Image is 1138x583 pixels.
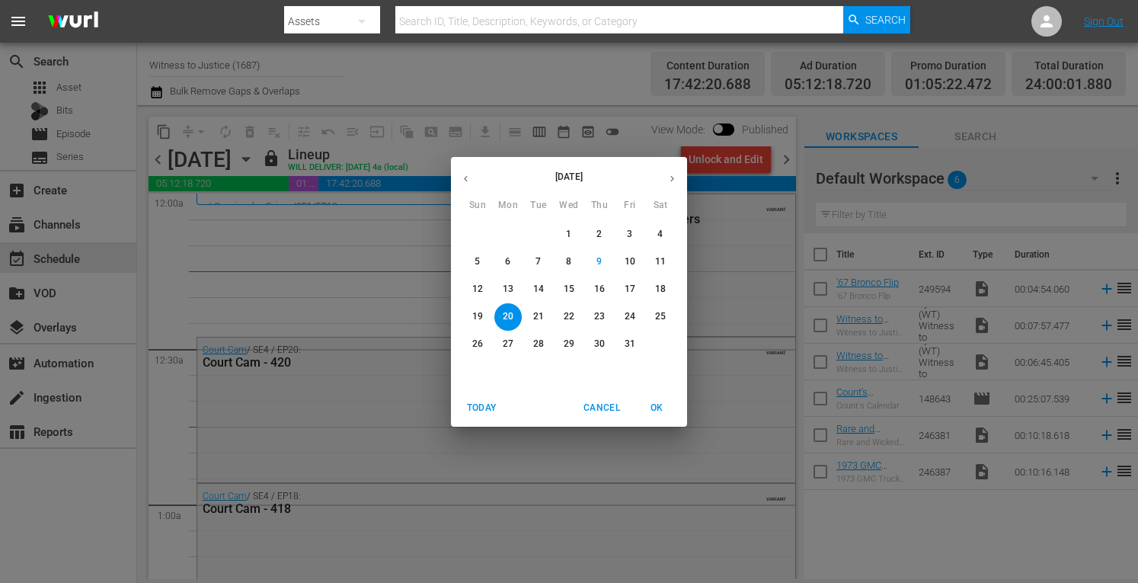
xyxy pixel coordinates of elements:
[494,248,522,276] button: 6
[464,303,491,331] button: 19
[503,310,513,323] p: 20
[464,198,491,213] span: Sun
[525,248,552,276] button: 7
[583,400,620,416] span: Cancel
[533,310,544,323] p: 21
[555,331,583,358] button: 29
[865,6,906,34] span: Search
[594,310,605,323] p: 23
[577,396,626,421] button: Cancel
[494,276,522,303] button: 13
[586,248,613,276] button: 9
[647,198,674,213] span: Sat
[494,331,522,358] button: 27
[625,255,635,268] p: 10
[647,221,674,248] button: 4
[566,228,571,241] p: 1
[616,331,644,358] button: 31
[533,283,544,296] p: 14
[647,276,674,303] button: 18
[9,12,27,30] span: menu
[616,248,644,276] button: 10
[647,248,674,276] button: 11
[533,338,544,351] p: 28
[655,255,666,268] p: 11
[564,338,574,351] p: 29
[555,248,583,276] button: 8
[564,310,574,323] p: 22
[494,303,522,331] button: 20
[1084,15,1124,27] a: Sign Out
[37,4,110,40] img: ans4CAIJ8jUAAAAAAAAAAAAAAAAAAAAAAAAgQb4GAAAAAAAAAAAAAAAAAAAAAAAAJMjXAAAAAAAAAAAAAAAAAAAAAAAAgAT5G...
[472,310,483,323] p: 19
[464,248,491,276] button: 5
[472,283,483,296] p: 12
[596,255,602,268] p: 9
[632,396,681,421] button: OK
[463,400,500,416] span: Today
[457,396,506,421] button: Today
[594,283,605,296] p: 16
[586,221,613,248] button: 2
[464,276,491,303] button: 12
[555,221,583,248] button: 1
[481,170,657,184] p: [DATE]
[647,303,674,331] button: 25
[555,303,583,331] button: 22
[472,338,483,351] p: 26
[503,283,513,296] p: 13
[505,255,510,268] p: 6
[555,276,583,303] button: 15
[525,198,552,213] span: Tue
[638,400,675,416] span: OK
[475,255,480,268] p: 5
[494,198,522,213] span: Mon
[555,198,583,213] span: Wed
[625,283,635,296] p: 17
[616,276,644,303] button: 17
[586,331,613,358] button: 30
[525,303,552,331] button: 21
[625,338,635,351] p: 31
[616,198,644,213] span: Fri
[464,331,491,358] button: 26
[616,221,644,248] button: 3
[586,198,613,213] span: Thu
[586,276,613,303] button: 16
[596,228,602,241] p: 2
[525,276,552,303] button: 14
[594,338,605,351] p: 30
[657,228,663,241] p: 4
[655,310,666,323] p: 25
[586,303,613,331] button: 23
[655,283,666,296] p: 18
[503,338,513,351] p: 27
[566,255,571,268] p: 8
[616,303,644,331] button: 24
[525,331,552,358] button: 28
[564,283,574,296] p: 15
[535,255,541,268] p: 7
[625,310,635,323] p: 24
[627,228,632,241] p: 3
